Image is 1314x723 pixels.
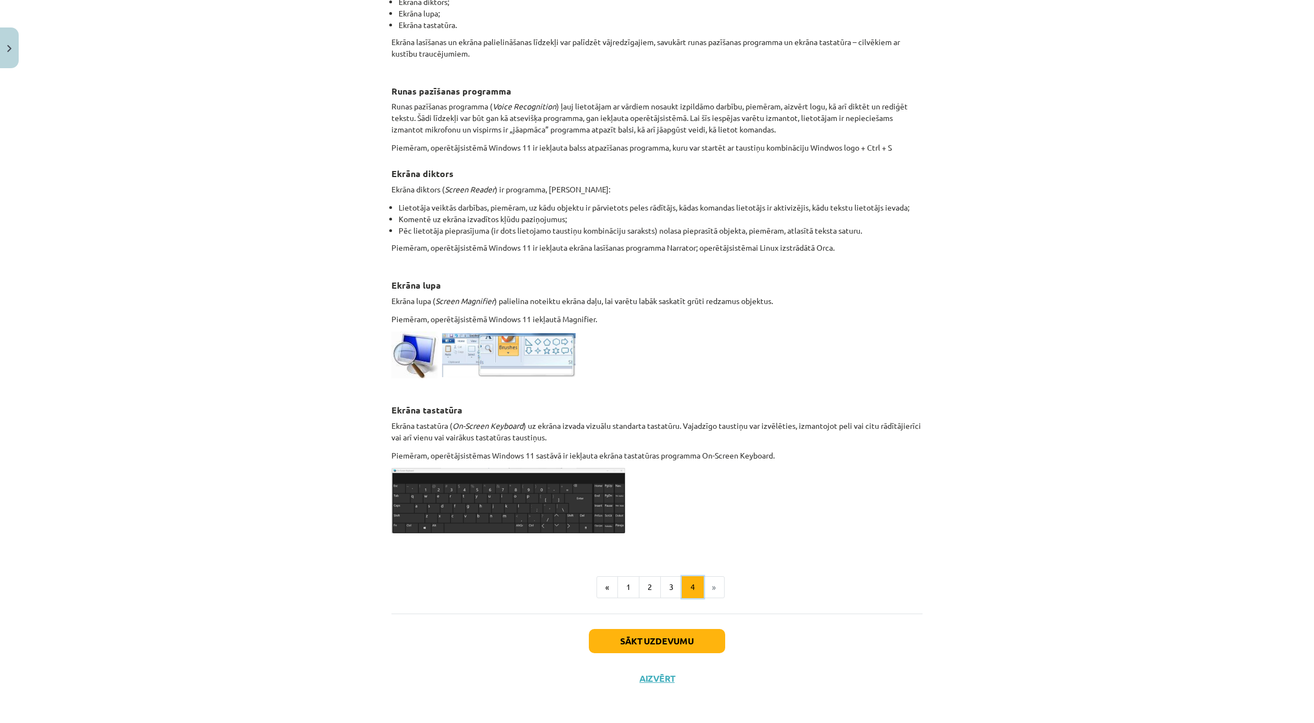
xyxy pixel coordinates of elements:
[391,142,923,153] p: Piemēram, operētājsistēmā Windows 11 ir iekļauta balss atpazīšanas programma, kuru var startēt ar...
[391,450,923,461] p: Piemēram, operētājsistēmas Windows 11 sastāvā ir iekļauta ekrāna tastatūras programma On-Screen K...
[399,213,923,225] li: Komentē uz ekrāna izvadītos kļūdu paziņojumus;
[617,576,639,598] button: 1
[391,404,462,416] strong: Ekrāna tastatūra
[391,85,511,97] strong: Runas pazīšanas programma
[445,184,495,194] em: Screen Reader
[391,279,441,291] strong: Ekrāna lupa
[452,421,523,431] em: On-Screen Keyboard
[589,629,725,653] button: Sākt uzdevumu
[636,673,678,684] button: Aizvērt
[399,19,923,31] li: Ekrāna tastatūra.
[399,8,923,19] li: Ekrāna lupa;
[391,101,923,135] p: Runas pazīšanas programma ( ) ļauj lietotājam ar vārdiem nosaukt izpildāmo darbību, piemēram, aiz...
[391,295,923,307] p: Ekrāna lupa ( ) palielina noteiktu ekrāna daļu, lai varētu labāk saskatīt grūti redzamus objektus.
[399,202,923,213] li: Lietotāja veiktās darbības, piemēram, uz kādu objektu ir pārvietots peles rādītājs, kādas komanda...
[391,313,923,325] p: Piemēram, operētājsistēmā Windows 11 iekļautā Magnifier.
[493,101,556,111] em: Voice Recognition
[399,225,923,236] li: Pēc lietotāja pieprasījuma (ir dots lietojamo taustiņu kombināciju saraksts) nolasa pieprasītā ob...
[391,184,923,195] p: Ekrāna diktors ( ) ir programma, [PERSON_NAME]:
[7,45,12,52] img: icon-close-lesson-0947bae3869378f0d4975bcd49f059093ad1ed9edebbc8119c70593378902aed.svg
[391,36,923,71] p: Ekrāna lasīšanas un ekrāna palielināšanas līdzekļi var palīdzēt vājredzīgajiem, savukārt runas pa...
[660,576,682,598] button: 3
[391,576,923,598] nav: Page navigation example
[391,242,923,265] p: Piemēram, operētājsistēmā Windows 11 ir iekļauta ekrāna lasīšanas programma Narrator; operētājsis...
[597,576,618,598] button: «
[435,296,494,306] em: Screen Magnifier
[391,168,454,179] strong: Ekrāna diktors
[682,576,704,598] button: 4
[639,576,661,598] button: 2
[391,420,923,443] p: Ekrāna tastatūra ( ) uz ekrāna izvada vizuālu standarta tastatūru. Vajadzīgo taustiņu var izvēlēt...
